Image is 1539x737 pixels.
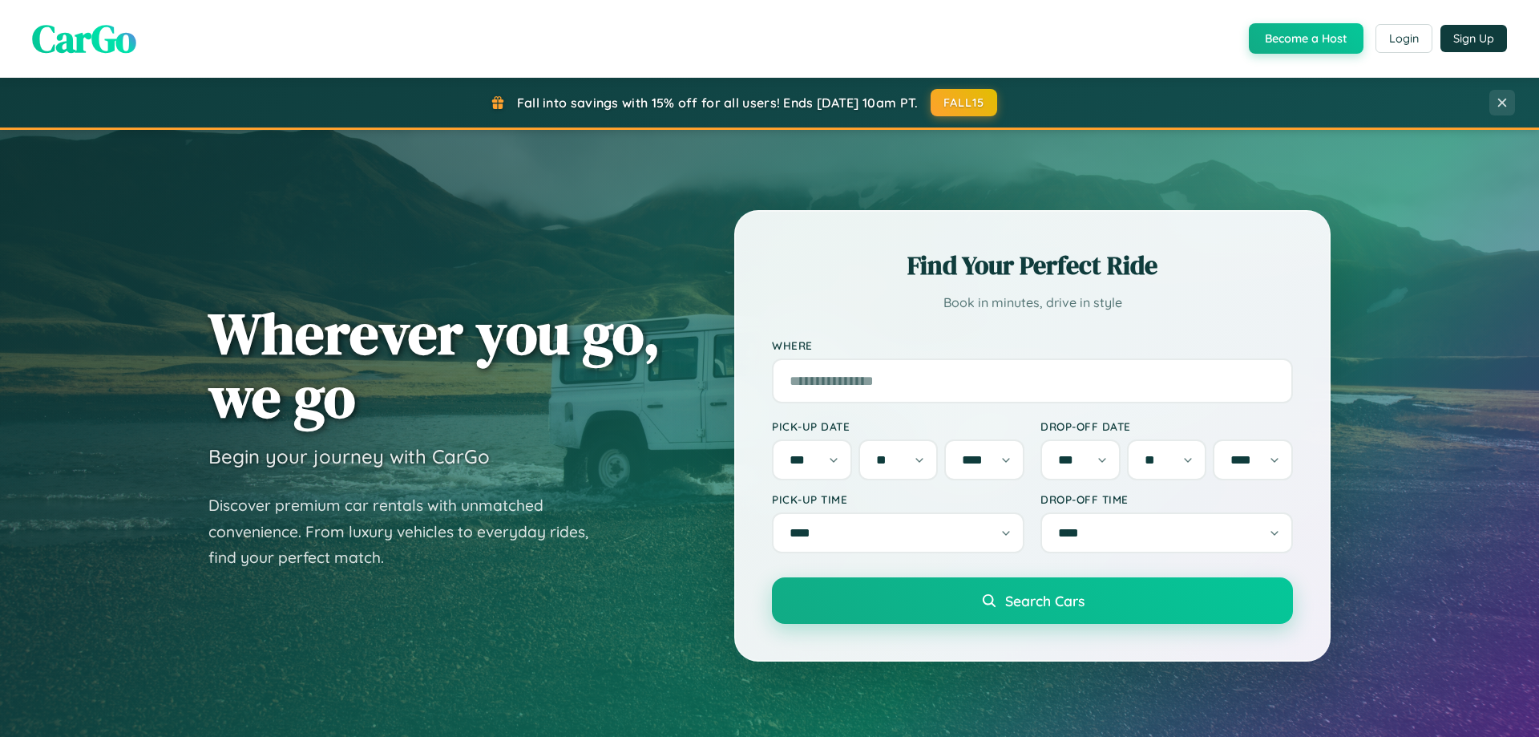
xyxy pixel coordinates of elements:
span: CarGo [32,12,136,65]
button: Become a Host [1249,23,1363,54]
label: Drop-off Time [1040,492,1293,506]
p: Discover premium car rentals with unmatched convenience. From luxury vehicles to everyday rides, ... [208,492,609,571]
label: Drop-off Date [1040,419,1293,433]
h3: Begin your journey with CarGo [208,444,490,468]
span: Search Cars [1005,592,1085,609]
span: Fall into savings with 15% off for all users! Ends [DATE] 10am PT. [517,95,919,111]
button: Sign Up [1440,25,1507,52]
button: Login [1375,24,1432,53]
label: Pick-up Time [772,492,1024,506]
button: FALL15 [931,89,998,116]
p: Book in minutes, drive in style [772,291,1293,314]
label: Where [772,338,1293,352]
button: Search Cars [772,577,1293,624]
h1: Wherever you go, we go [208,302,660,428]
h2: Find Your Perfect Ride [772,248,1293,283]
label: Pick-up Date [772,419,1024,433]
